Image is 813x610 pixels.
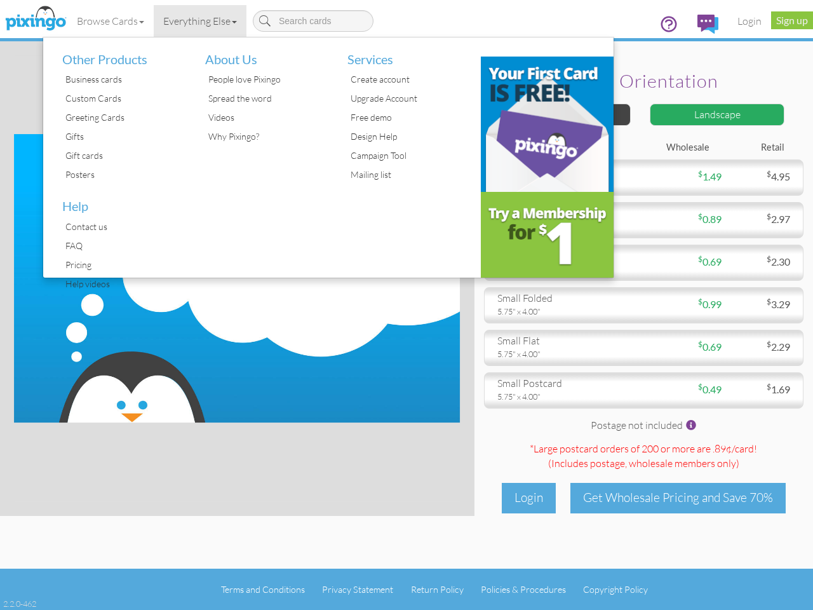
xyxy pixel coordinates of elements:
[322,584,393,595] a: Privacy Statement
[767,254,771,264] sup: $
[62,236,186,255] div: FAQ
[728,5,771,37] a: Login
[497,348,635,360] div: 5.75" x 4.00"
[698,212,702,221] sup: $
[497,391,635,402] div: 5.75" x 4.00"
[497,376,635,391] div: small postcard
[62,217,186,236] div: Contact us
[767,339,771,349] sup: $
[481,584,566,595] a: Policies & Procedures
[767,212,771,221] sup: $
[205,108,329,127] div: Videos
[698,255,722,268] span: 0.69
[698,297,702,306] sup: $
[67,5,154,37] a: Browse Cards
[253,10,373,32] input: Search cards
[698,383,722,395] span: 0.49
[698,298,722,310] span: 0.99
[62,255,186,274] div: Pricing
[62,108,186,127] div: Greeting Cards
[62,127,186,146] div: Gifts
[484,442,803,473] div: *Large postcard orders of 200 or more are .89¢/card! (Includes postage )
[722,212,800,227] div: 2.97
[53,184,186,217] li: Help
[2,3,69,35] img: pixingo logo
[14,134,460,423] img: create-your-own-landscape.jpg
[812,609,813,610] iframe: Chat
[3,598,36,609] div: 2.2.0-462
[62,89,186,108] div: Custom Cards
[347,89,471,108] div: Upgrade Account
[767,382,771,391] sup: $
[205,89,329,108] div: Spread the word
[62,165,186,184] div: Posters
[502,483,556,513] div: Login
[719,141,794,154] div: Retail
[484,418,803,435] div: Postage not included
[767,297,771,306] sup: $
[722,383,800,397] div: 1.69
[205,127,329,146] div: Why Pixingo?
[497,306,635,317] div: 5.75" x 4.00"
[53,37,186,71] li: Other Products
[643,141,718,154] div: Wholesale
[722,170,800,184] div: 4.95
[698,341,722,353] span: 0.69
[411,584,464,595] a: Return Policy
[481,57,614,192] img: b31c39d9-a6cc-4959-841f-c4fb373484ab.png
[583,584,648,595] a: Copyright Policy
[771,11,813,29] a: Sign up
[338,37,471,71] li: Services
[650,104,784,126] div: Landscape
[698,213,722,225] span: 0.89
[698,339,702,349] sup: $
[62,274,186,294] div: Help videos
[347,146,471,165] div: Campaign Tool
[196,37,329,71] li: About Us
[62,146,186,165] div: Gift cards
[722,255,800,269] div: 2.30
[698,382,702,391] sup: $
[347,165,471,184] div: Mailing list
[347,127,471,146] div: Design Help
[62,70,186,89] div: Business cards
[697,15,718,34] img: comments.svg
[500,71,781,91] h2: Select orientation
[497,334,635,348] div: small flat
[698,254,702,264] sup: $
[698,169,702,179] sup: $
[722,340,800,355] div: 2.29
[767,169,771,179] sup: $
[722,297,800,312] div: 3.29
[481,192,614,278] img: e3c53f66-4b0a-4d43-9253-35934b16df62.png
[497,291,635,306] div: small folded
[347,70,471,89] div: Create account
[221,584,305,595] a: Terms and Conditions
[698,170,722,182] span: 1.49
[205,70,329,89] div: People love Pixingo
[347,108,471,127] div: Free demo
[570,483,786,513] div: Get Wholesale Pricing and Save 70%
[625,457,736,470] span: , wholesale members only
[154,5,246,37] a: Everything Else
